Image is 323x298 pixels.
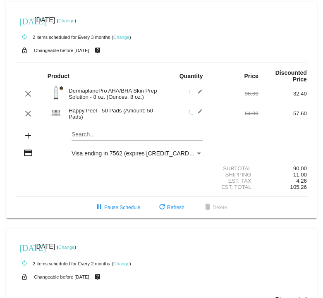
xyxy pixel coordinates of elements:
div: Subtotal [210,165,258,172]
mat-icon: credit_card [23,148,33,158]
mat-select: Payment Method [72,150,203,157]
mat-icon: live_help [93,45,103,56]
div: 36.00 [210,91,258,97]
strong: Quantity [179,73,203,79]
button: Pause Schedule [88,200,147,215]
a: Change [113,261,129,266]
div: 64.00 [210,110,258,117]
mat-icon: live_help [93,272,103,282]
mat-icon: pause [94,203,104,212]
span: Visa ending in 7562 (expires [CREDIT_CARD_DATA]) [72,150,210,157]
mat-icon: autorenew [19,32,29,42]
mat-icon: autorenew [19,259,29,269]
button: Refresh [151,200,191,215]
strong: Product [48,73,69,79]
div: Est. Tax [210,178,258,184]
small: ( ) [112,35,131,40]
small: ( ) [57,245,76,250]
span: 11.00 [293,172,307,178]
div: Shipping [210,172,258,178]
small: Changeable before [DATE] [34,48,89,53]
small: 2 items scheduled for Every 2 months [16,261,110,266]
img: Cart-Images-24.png [48,85,64,101]
a: Change [58,18,74,23]
span: 4.26 [296,178,307,184]
img: Cart-Images-5.png [48,105,64,121]
small: Changeable before [DATE] [34,274,89,279]
strong: Discounted Price [275,69,307,83]
span: Pause Schedule [94,205,140,210]
span: Refresh [157,205,184,210]
small: ( ) [112,261,131,266]
small: 2 items scheduled for Every 3 months [16,35,110,40]
span: 105.26 [290,184,307,190]
span: Delete [203,205,227,210]
mat-icon: [DATE] [19,242,29,252]
div: 57.60 [258,110,307,117]
mat-icon: delete [203,203,213,212]
mat-icon: lock_open [19,272,29,282]
button: Delete [196,200,234,215]
div: 32.40 [258,91,307,97]
mat-icon: lock_open [19,45,29,56]
div: Est. Total [210,184,258,190]
mat-icon: refresh [157,203,167,212]
a: Change [58,245,74,250]
mat-icon: add [23,131,33,141]
mat-icon: edit [193,89,203,99]
span: 1 [188,109,203,115]
mat-icon: [DATE] [19,16,29,26]
div: 90.00 [258,165,307,172]
mat-icon: clear [23,89,33,99]
a: Change [113,35,129,40]
div: Happy Peel - 50 Pads (Amount: 50 Pads) [65,107,161,120]
input: Search... [72,131,203,138]
div: DermaplanePro AHA/BHA Skin Prep Solution - 8 oz. (Ounces: 8 oz.) [65,88,161,100]
mat-icon: clear [23,109,33,119]
small: ( ) [57,18,76,23]
strong: Price [244,73,258,79]
mat-icon: edit [193,109,203,119]
span: 1 [188,89,203,95]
